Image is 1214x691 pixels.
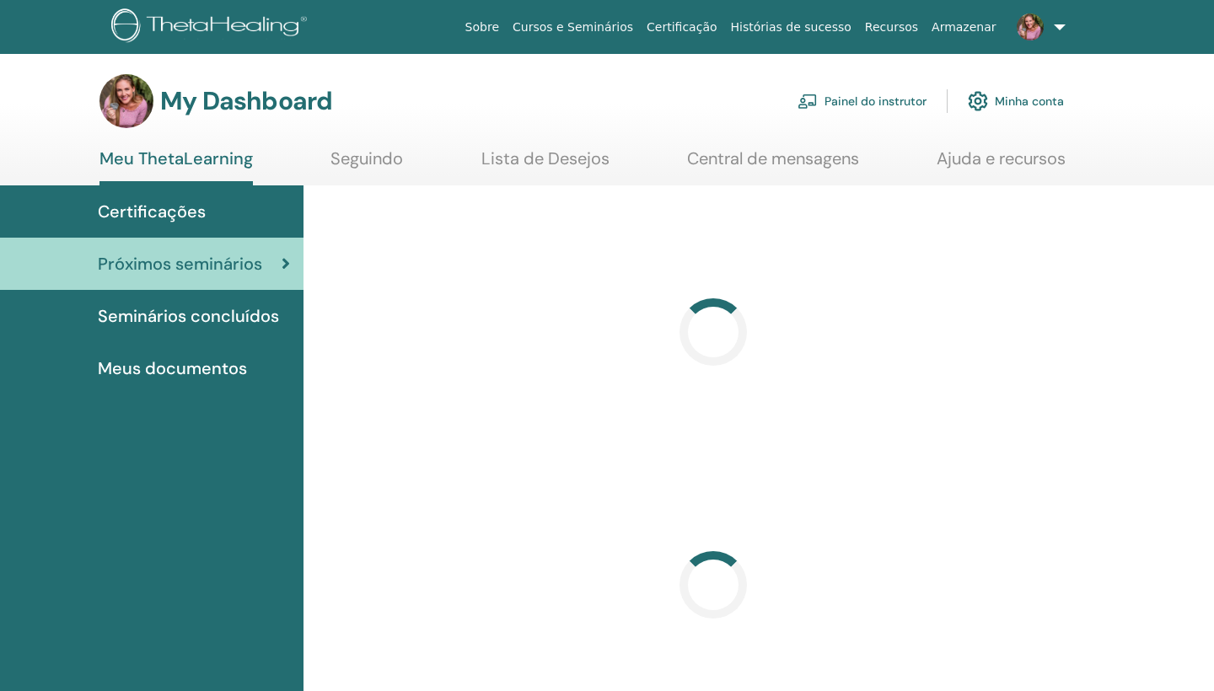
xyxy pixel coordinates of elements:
[798,94,818,109] img: chalkboard-teacher.svg
[98,356,247,381] span: Meus documentos
[798,83,927,120] a: Painel do instrutor
[481,148,610,181] a: Lista de Desejos
[111,8,313,46] img: logo.png
[98,303,279,329] span: Seminários concluídos
[968,83,1064,120] a: Minha conta
[98,251,262,276] span: Próximos seminários
[687,148,859,181] a: Central de mensagens
[98,199,206,224] span: Certificações
[160,86,332,116] h3: My Dashboard
[506,12,640,43] a: Cursos e Seminários
[858,12,925,43] a: Recursos
[640,12,723,43] a: Certificação
[459,12,506,43] a: Sobre
[724,12,858,43] a: Histórias de sucesso
[925,12,1002,43] a: Armazenar
[968,87,988,115] img: cog.svg
[330,148,403,181] a: Seguindo
[1017,13,1044,40] img: default.jpg
[99,74,153,128] img: default.jpg
[99,148,253,185] a: Meu ThetaLearning
[937,148,1066,181] a: Ajuda e recursos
